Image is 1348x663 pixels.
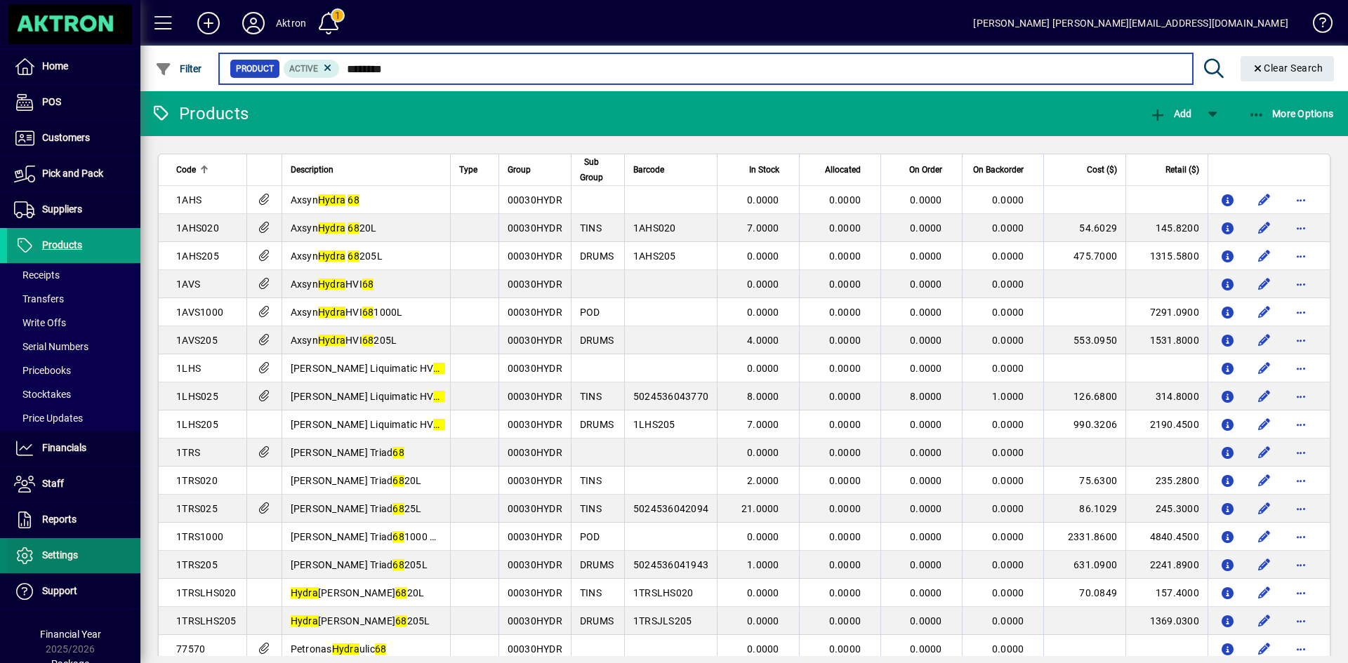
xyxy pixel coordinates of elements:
button: More options [1290,497,1312,520]
span: 0.0000 [910,447,942,458]
td: 631.0900 [1043,551,1125,579]
button: More options [1290,189,1312,211]
span: 0.0000 [910,222,942,234]
em: Hydra [318,279,345,290]
em: 68 [392,475,404,486]
button: Edit [1253,357,1276,380]
button: Edit [1253,329,1276,351]
span: TINS [580,503,602,514]
span: 0.0000 [992,194,1024,206]
span: 1TRSLHS205 [176,615,237,627]
td: 126.6800 [1043,382,1125,410]
button: Add [186,11,231,36]
a: Settings [7,538,140,573]
button: Add [1146,101,1195,126]
span: 0.0000 [910,279,942,290]
span: Pick and Pack [42,168,103,179]
a: Knowledge Base [1302,3,1330,48]
td: 145.8200 [1125,214,1208,242]
span: 2.0000 [747,475,779,486]
span: 00030HYDR [508,391,562,402]
span: 0.0000 [910,307,942,318]
em: Hydra [318,194,345,206]
td: 1531.8000 [1125,326,1208,354]
span: 0.0000 [910,335,942,346]
span: 1LHS025 [176,391,218,402]
button: More Options [1245,101,1337,126]
span: 0.0000 [747,531,779,542]
span: [PERSON_NAME] Liquimatic HV 205L [291,419,468,430]
button: More options [1290,610,1312,632]
span: Serial Numbers [14,341,88,352]
span: 0.0000 [910,559,942,570]
span: 0.0000 [992,419,1024,430]
button: Filter [152,56,206,81]
span: TINS [580,391,602,402]
span: Type [459,162,477,178]
td: 4840.4500 [1125,523,1208,551]
a: Write Offs [7,311,140,335]
span: 0.0000 [992,447,1024,458]
span: 0.0000 [992,587,1024,598]
span: Barcode [633,162,664,178]
span: 0.0000 [829,391,861,402]
button: Profile [231,11,276,36]
button: Edit [1253,273,1276,295]
span: Cost ($) [1087,162,1117,178]
span: 1AHS [176,194,201,206]
em: 68 [348,222,359,234]
span: Add [1149,108,1191,119]
span: 0.0000 [829,475,861,486]
em: 68 [348,194,359,206]
span: 0.0000 [992,503,1024,514]
span: 1LHS205 [633,419,675,430]
span: 0.0000 [829,419,861,430]
button: Edit [1253,638,1276,660]
button: More options [1290,469,1312,492]
span: 00030HYDR [508,222,562,234]
button: More options [1290,329,1312,351]
em: 68 [375,643,387,655]
span: 00030HYDR [508,447,562,458]
span: Product [236,62,274,76]
span: 0.0000 [829,194,861,206]
span: 1TRSLHS020 [633,587,694,598]
em: 68 [362,335,374,346]
td: 86.1029 [1043,495,1125,523]
span: 0.0000 [747,250,779,262]
a: Financials [7,431,140,466]
span: 1TRS1000 [176,531,223,542]
button: Edit [1253,469,1276,492]
span: 0.0000 [910,363,942,374]
div: Sub Group [580,154,616,185]
em: Hydra [318,222,345,234]
span: 5024536043770 [633,391,708,402]
span: 00030HYDR [508,279,562,290]
a: Support [7,574,140,609]
button: More options [1290,385,1312,408]
span: Price Updates [14,413,83,424]
span: 0.0000 [747,194,779,206]
span: DRUMS [580,559,614,570]
div: On Backorder [971,162,1037,178]
em: 68 [392,531,404,542]
span: 00030HYDR [508,503,562,514]
span: Transfers [14,293,64,304]
a: Price Updates [7,406,140,430]
div: Description [291,162,442,178]
td: 990.3206 [1043,410,1125,438]
td: 1369.0300 [1125,607,1208,635]
span: 0.0000 [829,222,861,234]
div: Barcode [633,162,708,178]
button: More options [1290,441,1312,464]
mat-chip: Activation Status: Active [284,60,340,78]
span: Axsyn HVI 205L [291,335,397,346]
span: 0.0000 [829,250,861,262]
button: Edit [1253,441,1276,464]
em: 68 [348,250,359,262]
span: More Options [1248,108,1334,119]
span: Staff [42,478,64,489]
span: 1AVS [176,279,200,290]
td: 1315.5800 [1125,242,1208,270]
span: Home [42,60,68,72]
